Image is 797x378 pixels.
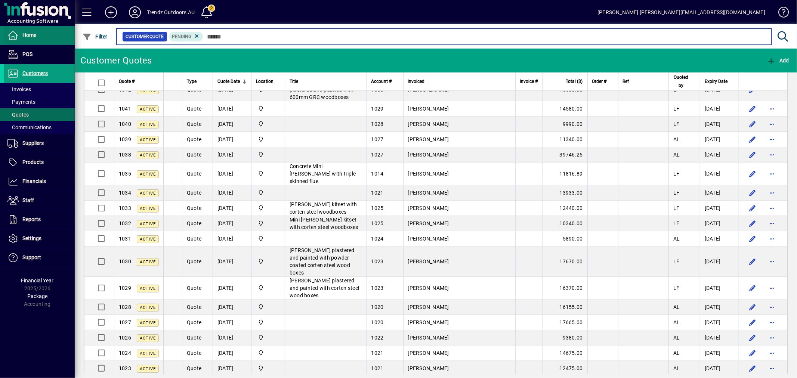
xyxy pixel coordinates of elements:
[766,217,778,229] button: More options
[543,147,587,162] td: 39746.25
[119,236,131,242] span: 1031
[371,335,384,341] span: 1022
[371,77,392,86] span: Account #
[747,168,759,180] button: Edit
[213,216,251,231] td: [DATE]
[700,247,739,277] td: [DATE]
[4,96,75,108] a: Payments
[700,101,739,117] td: [DATE]
[371,319,384,325] span: 1020
[673,73,689,90] span: Quoted by
[408,136,449,142] span: [PERSON_NAME]
[4,210,75,229] a: Reports
[747,362,759,374] button: Edit
[187,205,201,211] span: Quote
[213,361,251,376] td: [DATE]
[290,201,357,215] span: [PERSON_NAME] kitset with corten steel woodboxes
[213,330,251,346] td: [DATE]
[22,159,44,165] span: Products
[520,77,538,86] span: Invoice #
[187,152,201,158] span: Quote
[22,216,41,222] span: Reports
[673,152,680,158] span: AL
[213,300,251,315] td: [DATE]
[371,121,384,127] span: 1028
[256,204,280,212] span: Central
[673,350,680,356] span: AL
[747,118,759,130] button: Edit
[747,233,759,245] button: Edit
[256,364,280,372] span: Central
[169,32,203,41] mat-chip: Pending Status: Pending
[766,255,778,267] button: More options
[172,34,192,39] span: Pending
[767,58,789,63] span: Add
[543,162,587,185] td: 11816.89
[256,284,280,292] span: Central
[256,77,280,86] div: Location
[140,206,156,211] span: Active
[256,219,280,227] span: Central
[187,220,201,226] span: Quote
[290,77,362,86] div: Title
[766,301,778,313] button: More options
[22,197,34,203] span: Staff
[766,149,778,161] button: More options
[27,293,47,299] span: Package
[119,152,131,158] span: 1038
[213,346,251,361] td: [DATE]
[673,190,680,196] span: LF
[408,335,449,341] span: [PERSON_NAME]
[408,350,449,356] span: [PERSON_NAME]
[290,163,356,184] span: Concrete Mini [PERSON_NAME] with triple skinned flue
[4,108,75,121] a: Quotes
[766,347,778,359] button: More options
[673,285,680,291] span: LF
[766,316,778,328] button: More options
[4,45,75,64] a: POS
[22,70,48,76] span: Customers
[256,151,280,159] span: Central
[217,77,247,86] div: Quote Date
[22,140,44,146] span: Suppliers
[371,106,384,112] span: 1029
[700,185,739,201] td: [DATE]
[140,305,156,310] span: Active
[213,277,251,300] td: [DATE]
[187,350,201,356] span: Quote
[119,190,131,196] span: 1034
[140,137,156,142] span: Active
[213,247,251,277] td: [DATE]
[747,301,759,313] button: Edit
[4,26,75,45] a: Home
[592,77,614,86] div: Order #
[597,6,765,18] div: [PERSON_NAME] [PERSON_NAME][EMAIL_ADDRESS][DOMAIN_NAME]
[7,99,35,105] span: Payments
[22,235,41,241] span: Settings
[673,319,680,325] span: AL
[213,231,251,247] td: [DATE]
[747,347,759,359] button: Edit
[765,54,791,67] button: Add
[187,236,201,242] span: Quote
[140,107,156,112] span: Active
[408,236,449,242] span: [PERSON_NAME]
[140,191,156,196] span: Active
[543,201,587,216] td: 12440.00
[119,171,131,177] span: 1035
[371,77,399,86] div: Account #
[4,83,75,96] a: Invoices
[673,106,680,112] span: LF
[4,153,75,172] a: Products
[700,147,739,162] td: [DATE]
[773,1,788,26] a: Knowledge Base
[187,304,201,310] span: Quote
[766,103,778,115] button: More options
[700,117,739,132] td: [DATE]
[80,55,152,66] div: Customer Quotes
[766,84,778,96] button: More options
[747,282,759,294] button: Edit
[408,77,425,86] span: Invoiced
[187,106,201,112] span: Quote
[673,136,680,142] span: AL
